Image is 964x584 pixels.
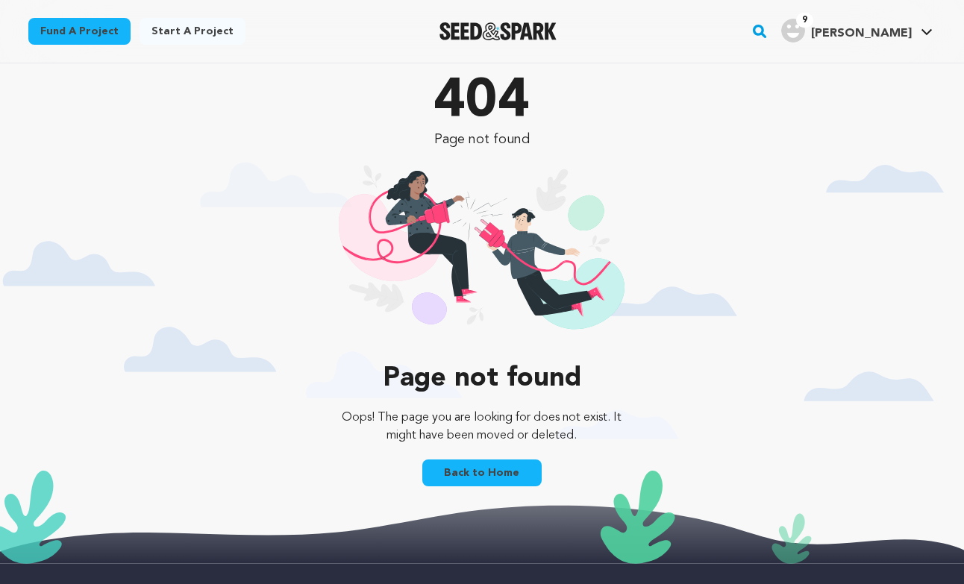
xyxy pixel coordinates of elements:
p: Oops! The page you are looking for does not exist. It might have been moved or deleted. [331,409,633,445]
a: Start a project [140,18,245,45]
img: Seed&Spark Logo Dark Mode [439,22,557,40]
div: Lida E.'s Profile [781,19,912,43]
p: Page not found [331,129,633,150]
a: Seed&Spark Homepage [439,22,557,40]
span: Lida E.'s Profile [778,16,936,47]
p: Page not found [331,364,633,394]
span: [PERSON_NAME] [811,28,912,40]
img: user.png [781,19,805,43]
a: Lida E.'s Profile [778,16,936,43]
p: 404 [331,75,633,129]
a: Fund a project [28,18,131,45]
img: 404 illustration [339,165,625,349]
a: Back to Home [422,459,542,486]
span: 9 [796,13,813,28]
